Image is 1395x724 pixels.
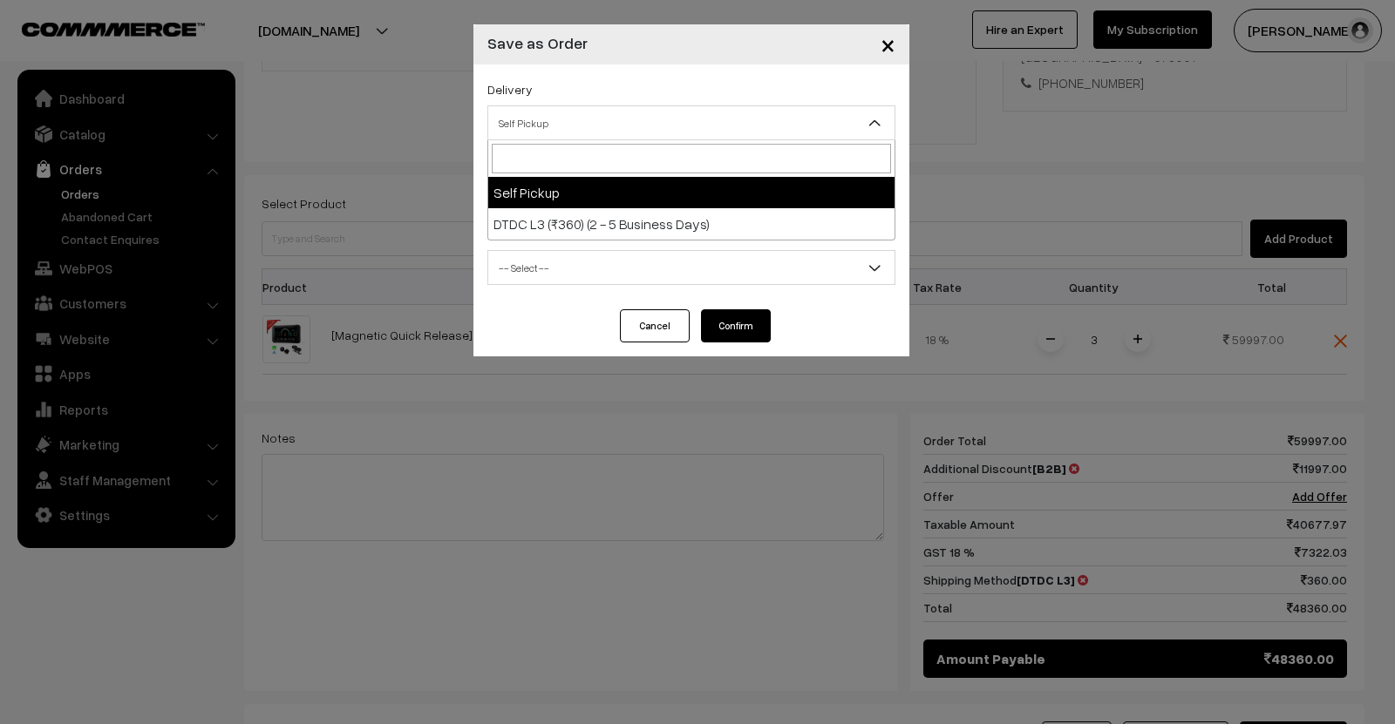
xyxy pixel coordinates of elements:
span: Self Pickup [488,108,895,139]
button: Close [867,17,909,71]
li: Self Pickup [488,177,895,208]
span: × [881,28,895,60]
button: Cancel [620,309,690,342]
button: Confirm [701,309,771,342]
li: DTDC L3 (₹360) (2 - 5 Business Days) [488,208,895,240]
span: -- Select -- [488,253,895,283]
h4: Save as Order [487,31,588,55]
span: -- Select -- [487,250,895,285]
span: Self Pickup [487,105,895,140]
label: Delivery [487,80,533,98]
